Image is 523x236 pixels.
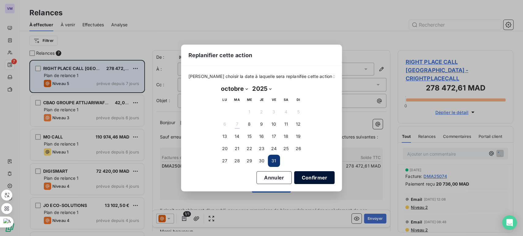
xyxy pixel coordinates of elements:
[219,118,231,130] button: 6
[231,130,243,142] button: 14
[256,106,268,118] button: 2
[502,215,517,230] div: Open Intercom Messenger
[280,106,292,118] button: 4
[231,94,243,106] th: mardi
[268,118,280,130] button: 10
[256,130,268,142] button: 16
[268,130,280,142] button: 17
[292,130,305,142] button: 19
[268,106,280,118] button: 3
[268,142,280,155] button: 24
[243,142,256,155] button: 22
[292,106,305,118] button: 5
[256,155,268,167] button: 30
[268,155,280,167] button: 31
[219,130,231,142] button: 13
[243,118,256,130] button: 8
[188,51,252,59] span: Replanifier cette action
[243,106,256,118] button: 1
[268,94,280,106] th: vendredi
[256,94,268,106] th: jeudi
[243,94,256,106] th: mercredi
[292,118,305,130] button: 12
[219,142,231,155] button: 20
[280,142,292,155] button: 25
[292,142,305,155] button: 26
[231,142,243,155] button: 21
[243,155,256,167] button: 29
[231,118,243,130] button: 7
[280,130,292,142] button: 18
[256,118,268,130] button: 9
[219,155,231,167] button: 27
[280,118,292,130] button: 11
[231,155,243,167] button: 28
[292,94,305,106] th: dimanche
[280,94,292,106] th: samedi
[188,73,335,79] span: [PERSON_NAME] choisir la date à laquelle sera replanifée cette action :
[243,130,256,142] button: 15
[294,171,335,184] button: Confirmer
[256,171,292,184] button: Annuler
[256,142,268,155] button: 23
[219,94,231,106] th: lundi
